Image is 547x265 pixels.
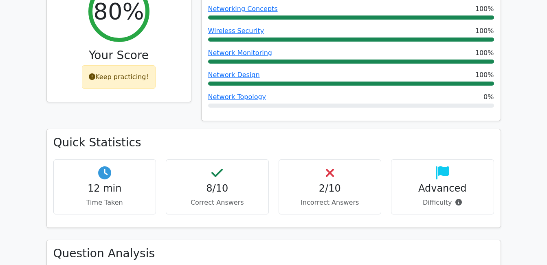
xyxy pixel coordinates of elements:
[60,183,149,194] h4: 12 min
[53,247,494,261] h3: Question Analysis
[286,183,375,194] h4: 2/10
[208,93,266,101] a: Network Topology
[475,70,494,80] span: 100%
[475,4,494,14] span: 100%
[208,27,264,35] a: Wireless Security
[173,183,262,194] h4: 8/10
[208,5,278,13] a: Networking Concepts
[398,198,487,208] p: Difficulty
[53,49,185,62] h3: Your Score
[475,48,494,58] span: 100%
[60,198,149,208] p: Time Taken
[475,26,494,36] span: 100%
[208,49,272,57] a: Network Monitoring
[173,198,262,208] p: Correct Answers
[82,65,156,89] div: Keep practicing!
[286,198,375,208] p: Incorrect Answers
[208,71,260,79] a: Network Design
[398,183,487,194] h4: Advanced
[53,136,494,150] h3: Quick Statistics
[483,92,494,102] span: 0%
